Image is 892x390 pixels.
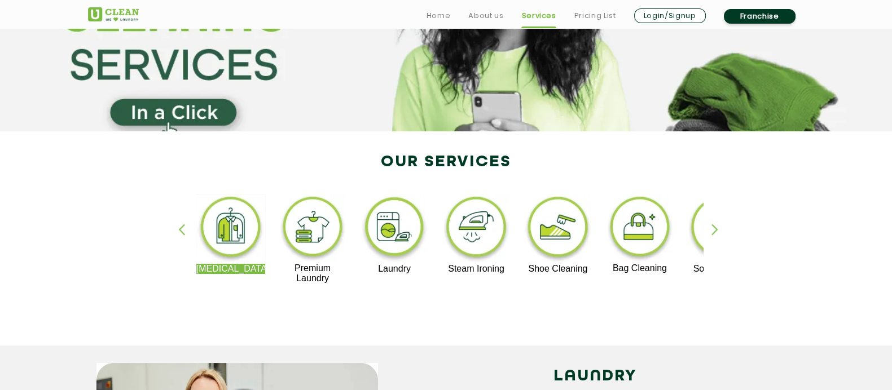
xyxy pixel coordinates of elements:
a: Franchise [724,9,796,24]
p: Steam Ironing [442,264,511,274]
p: Premium Laundry [278,263,348,283]
img: laundry_cleaning_11zon.webp [360,194,429,264]
img: bag_cleaning_11zon.webp [605,194,675,263]
img: steam_ironing_11zon.webp [442,194,511,264]
img: sofa_cleaning_11zon.webp [687,194,756,264]
a: Login/Signup [634,8,706,23]
p: Shoe Cleaning [524,264,593,274]
p: Sofa Cleaning [687,264,756,274]
img: shoe_cleaning_11zon.webp [524,194,593,264]
a: Services [521,9,556,23]
p: Laundry [360,264,429,274]
a: About us [468,9,503,23]
h2: LAUNDRY [395,363,796,390]
p: [MEDICAL_DATA] [196,264,266,274]
p: Bag Cleaning [605,263,675,273]
img: premium_laundry_cleaning_11zon.webp [278,194,348,263]
img: UClean Laundry and Dry Cleaning [88,7,139,21]
a: Home [427,9,451,23]
img: dry_cleaning_11zon.webp [196,194,266,264]
a: Pricing List [574,9,616,23]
